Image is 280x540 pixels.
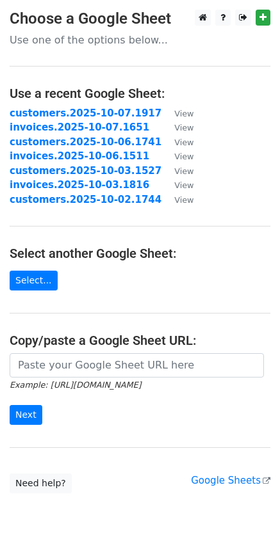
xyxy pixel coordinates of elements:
[174,109,194,118] small: View
[10,136,161,148] a: customers.2025-10-06.1741
[10,107,161,119] a: customers.2025-10-07.1917
[174,138,194,147] small: View
[10,380,141,390] small: Example: [URL][DOMAIN_NAME]
[174,195,194,205] small: View
[10,150,149,162] a: invoices.2025-10-06.1511
[191,475,270,486] a: Google Sheets
[174,180,194,190] small: View
[161,122,194,133] a: View
[10,405,42,425] input: Next
[10,271,58,290] a: Select...
[10,333,270,348] h4: Copy/paste a Google Sheet URL:
[10,10,270,28] h3: Choose a Google Sheet
[161,165,194,177] a: View
[161,150,194,162] a: View
[10,246,270,261] h4: Select another Google Sheet:
[10,86,270,101] h4: Use a recent Google Sheet:
[174,123,194,132] small: View
[10,165,161,177] a: customers.2025-10-03.1527
[10,473,72,493] a: Need help?
[10,33,270,47] p: Use one of the options below...
[161,107,194,119] a: View
[10,179,149,191] a: invoices.2025-10-03.1816
[161,136,194,148] a: View
[161,194,194,205] a: View
[161,179,194,191] a: View
[174,152,194,161] small: View
[10,122,149,133] a: invoices.2025-10-07.1651
[10,194,161,205] a: customers.2025-10-02.1744
[10,353,264,377] input: Paste your Google Sheet URL here
[174,166,194,176] small: View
